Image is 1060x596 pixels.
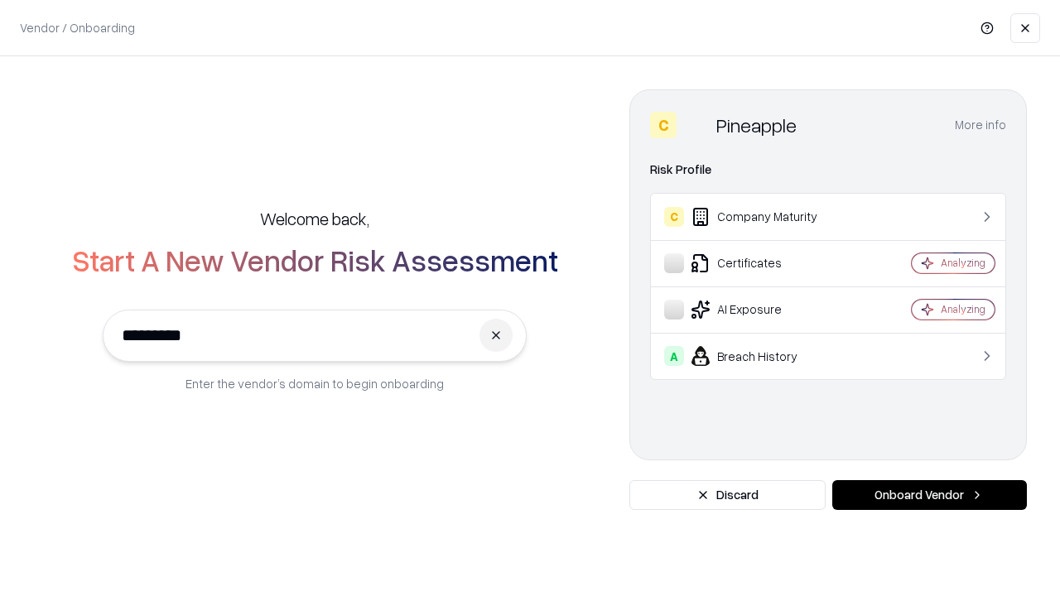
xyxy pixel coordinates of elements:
img: Pineapple [683,112,710,138]
button: More info [955,110,1006,140]
div: C [664,207,684,227]
p: Enter the vendor’s domain to begin onboarding [185,375,444,392]
div: Certificates [664,253,862,273]
div: C [650,112,677,138]
h5: Welcome back, [260,207,369,230]
button: Discard [629,480,826,510]
h2: Start A New Vendor Risk Assessment [72,243,558,276]
div: Pineapple [716,112,797,138]
div: Breach History [664,346,862,366]
p: Vendor / Onboarding [20,19,135,36]
div: Analyzing [941,302,985,316]
div: Risk Profile [650,160,1006,180]
div: AI Exposure [664,300,862,320]
div: Analyzing [941,256,985,270]
div: Company Maturity [664,207,862,227]
button: Onboard Vendor [832,480,1027,510]
div: A [664,346,684,366]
